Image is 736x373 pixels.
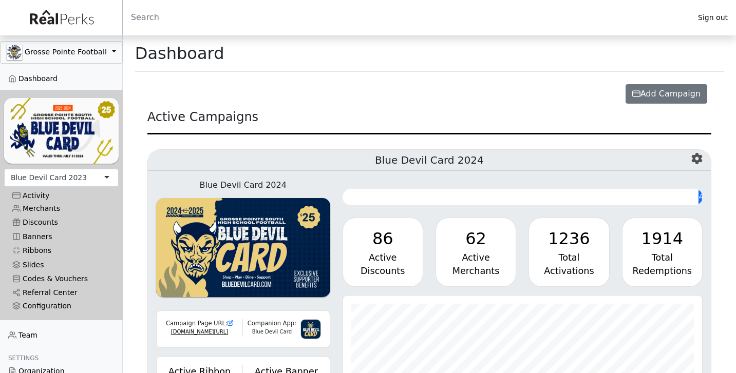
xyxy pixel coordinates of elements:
[622,218,703,287] a: 1914 Total Redemptions
[699,189,703,205] div: 4 Days Remaining
[444,264,507,278] div: Merchants
[123,5,690,30] input: Search
[537,264,600,278] div: Activations
[343,218,423,287] a: 86 Active Discounts
[537,251,600,264] div: Total
[4,272,119,286] a: Codes & Vouchers
[8,355,39,362] span: Settings
[163,319,236,328] div: Campaign Page URL:
[243,328,300,336] div: Blue Devil Card
[300,319,320,339] img: 3g6IGvkLNUf97zVHvl5PqY3f2myTnJRpqDk2mpnC.png
[444,251,507,264] div: Active
[690,11,736,25] a: Sign out
[147,108,711,134] div: Active Campaigns
[436,218,516,287] a: 62 Active Merchants
[12,302,110,310] div: Configuration
[4,215,119,229] a: Discounts
[4,286,119,300] a: Referral Center
[4,258,119,271] a: Slides
[24,6,98,29] img: real_perks_logo-01.svg
[351,251,414,264] div: Active
[171,329,228,335] a: [DOMAIN_NAME][URL]
[351,264,414,278] div: Discounts
[12,191,110,200] div: Activity
[537,226,600,251] div: 1236
[626,84,707,104] button: Add Campaign
[444,226,507,251] div: 62
[135,44,224,63] h1: Dashboard
[631,264,694,278] div: Redemptions
[4,98,119,163] img: YNIl3DAlDelxGQFo2L2ARBV2s5QDnXUOFwQF9zvk.png
[148,150,711,171] h5: Blue Devil Card 2024
[351,226,414,251] div: 86
[631,226,694,251] div: 1914
[4,230,119,244] a: Banners
[156,179,330,191] div: Blue Devil Card 2024
[4,202,119,215] a: Merchants
[7,45,22,60] img: GAa1zriJJmkmu1qRtUwg8x1nQwzlKm3DoqW9UgYl.jpg
[11,172,87,183] div: Blue Devil Card 2023
[243,319,300,328] div: Companion App:
[631,251,694,264] div: Total
[156,198,330,298] img: KU4oQBlrJSc0VFV40ZYsMGU8qVNshE7dAADzWlty.png
[529,218,609,287] a: 1236 Total Activations
[4,244,119,258] a: Ribbons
